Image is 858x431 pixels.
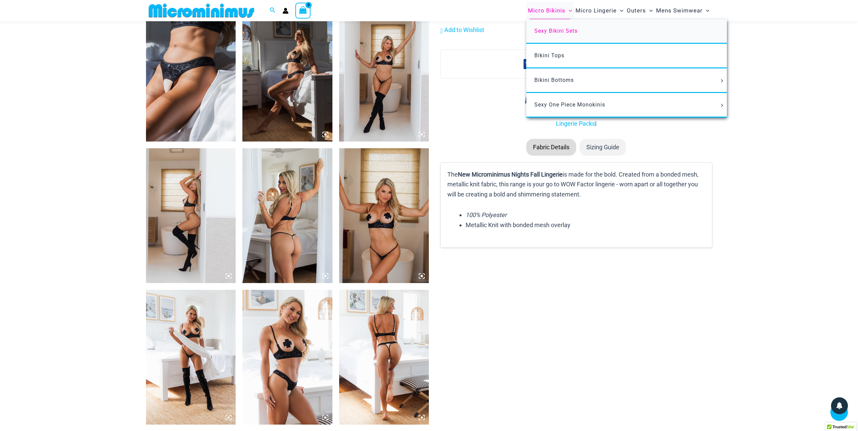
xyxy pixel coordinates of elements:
[617,2,623,19] span: Menu Toggle
[146,290,236,425] img: Nights Fall Silver Leopard 1036 Bra 6516 Micro
[242,148,332,283] img: Nights Fall Silver Leopard 1036 Bra 6516 Micro
[526,139,576,156] li: Fabric Details
[339,148,429,283] img: Nights Fall Silver Leopard 1036 Bra 6516 Micro
[440,25,484,35] a: Add to Wishlist
[146,148,236,283] img: Nights Fall Silver Leopard 1036 Bra 6516 Micro
[447,170,705,199] p: The is made for the bold. Created from a bonded mesh, metallic knit fabric, this range is your go...
[283,8,289,14] a: Account icon link
[534,101,605,108] span: Sexy One Piece Monokinis
[444,26,484,33] span: Add to Wishlist
[580,139,626,156] li: Sizing Guide
[526,44,727,68] a: Bikini Tops
[526,19,727,44] a: Sexy Bikini Sets
[656,2,703,19] span: Mens Swimwear
[339,290,429,425] img: Nights Fall Silver Leopard 1036 Bra 6046 Thong
[526,93,727,118] a: Sexy One Piece MonokinisMenu ToggleMenu Toggle
[466,220,705,230] li: Metallic Knit with bonded mesh overlay
[627,2,646,19] span: Outers
[339,7,429,142] img: Nights Fall Silver Leopard 1036 Bra 6516 Micro
[534,52,564,59] span: Bikini Tops
[526,68,727,93] a: Bikini BottomsMenu ToggleMenu Toggle
[534,28,578,34] span: Sexy Bikini Sets
[525,1,712,20] nav: Site Navigation
[146,7,236,142] img: Nights Fall Silver Leopard 1036 Bra 6046 Thong
[146,3,257,18] img: MM SHOP LOGO FLAT
[526,2,574,19] a: Micro BikinisMenu ToggleMenu Toggle
[625,2,654,19] a: OutersMenu ToggleMenu Toggle
[242,7,332,142] img: Nights Fall Silver Leopard 1036 Bra 6046 Thong
[646,2,653,19] span: Menu Toggle
[703,2,709,19] span: Menu Toggle
[718,79,726,83] span: Menu Toggle
[718,104,726,107] span: Menu Toggle
[295,3,311,18] a: View Shopping Cart, empty
[440,119,712,129] p: |
[528,2,565,19] span: Micro Bikinis
[574,2,625,19] a: Micro LingerieMenu ToggleMenu Toggle
[270,6,276,15] a: Search icon link
[575,2,617,19] span: Micro Lingerie
[556,120,595,127] a: Lingerie Packs
[654,2,711,19] a: Mens SwimwearMenu ToggleMenu Toggle
[458,171,563,178] b: New Microminimus Nights Fall Lingerie
[565,2,572,19] span: Menu Toggle
[466,211,507,218] em: 100% Polyester
[242,290,332,425] img: Nights Fall Silver Leopard 1036 Bra 6046 Thong
[534,77,574,83] span: Bikini Bottoms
